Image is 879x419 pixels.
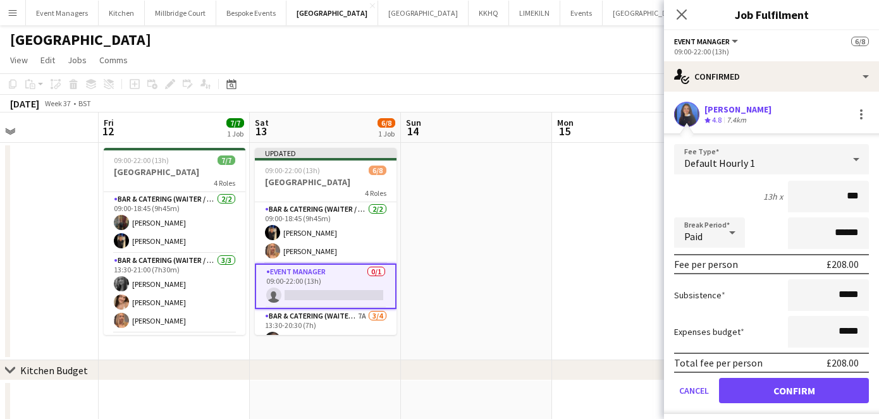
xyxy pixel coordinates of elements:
div: 13h x [763,191,783,202]
span: 7/7 [218,155,235,165]
div: BST [78,99,91,108]
h1: [GEOGRAPHIC_DATA] [10,30,151,49]
app-card-role: Bar & Catering (Waiter / waitress)2/209:00-18:45 (9h45m)[PERSON_NAME][PERSON_NAME] [104,192,245,253]
button: Cancel [674,378,714,403]
h3: [GEOGRAPHIC_DATA] [255,176,396,188]
div: Total fee per person [674,356,763,369]
button: [GEOGRAPHIC_DATA] [286,1,378,25]
button: KKHQ [469,1,509,25]
button: Events [560,1,603,25]
label: Expenses budget [674,326,744,337]
button: Bespoke Events [216,1,286,25]
button: Kitchen [99,1,145,25]
h3: Job Fulfilment [664,6,879,23]
label: Subsistence [674,289,725,301]
span: Sat [255,117,269,128]
button: Event Managers [26,1,99,25]
div: Fee per person [674,258,738,270]
span: 6/8 [851,37,869,46]
div: 7.4km [724,115,749,126]
div: 1 Job [378,129,395,138]
span: Default Hourly 1 [684,157,755,169]
button: Confirm [719,378,869,403]
span: 09:00-22:00 (13h) [265,166,320,175]
a: Edit [35,52,60,68]
button: [GEOGRAPHIC_DATA] [603,1,693,25]
span: 4 Roles [365,188,386,198]
a: Comms [94,52,133,68]
app-card-role: Bar & Catering (Waiter / waitress)2/209:00-18:45 (9h45m)[PERSON_NAME][PERSON_NAME] [255,202,396,264]
div: Confirmed [664,61,879,92]
app-job-card: 09:00-22:00 (13h)7/7[GEOGRAPHIC_DATA]4 RolesBar & Catering (Waiter / waitress)2/209:00-18:45 (9h4... [104,148,245,335]
div: [PERSON_NAME] [704,104,771,115]
button: Millbridge Court [145,1,216,25]
button: LIMEKILN [509,1,560,25]
app-card-role: Bar & Catering (Waiter / waitress)7A3/413:30-20:30 (7h)[PERSON_NAME] [255,309,396,407]
div: 09:00-22:00 (13h) [674,47,869,56]
span: Mon [557,117,574,128]
span: 14 [404,124,421,138]
span: View [10,54,28,66]
span: 6/8 [378,118,395,128]
app-card-role: Event Manager0/109:00-22:00 (13h) [255,264,396,309]
app-card-role: Bar & Catering (Waiter / waitress)3/313:30-21:00 (7h30m)[PERSON_NAME][PERSON_NAME][PERSON_NAME] [104,253,245,333]
span: 15 [555,124,574,138]
span: Week 37 [42,99,73,108]
span: 09:00-22:00 (13h) [114,155,169,165]
span: Comms [99,54,128,66]
span: 7/7 [226,118,244,128]
span: 4 Roles [214,178,235,188]
span: Edit [40,54,55,66]
span: Jobs [68,54,87,66]
div: £208.00 [827,258,859,270]
span: 12 [102,124,114,138]
span: 4.8 [712,115,722,124]
span: Event Manager [674,37,730,46]
div: [DATE] [10,97,39,110]
h3: [GEOGRAPHIC_DATA] [104,166,245,178]
div: 1 Job [227,129,243,138]
div: Updated [255,148,396,158]
span: 13 [253,124,269,138]
app-job-card: Updated09:00-22:00 (13h)6/8[GEOGRAPHIC_DATA]4 RolesBar & Catering (Waiter / waitress)2/209:00-18:... [255,148,396,335]
span: Sun [406,117,421,128]
span: Paid [684,230,703,243]
span: 6/8 [369,166,386,175]
a: Jobs [63,52,92,68]
button: Event Manager [674,37,740,46]
a: View [5,52,33,68]
span: Fri [104,117,114,128]
div: Kitchen Budget [20,364,88,377]
div: £208.00 [827,356,859,369]
button: [GEOGRAPHIC_DATA] [378,1,469,25]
